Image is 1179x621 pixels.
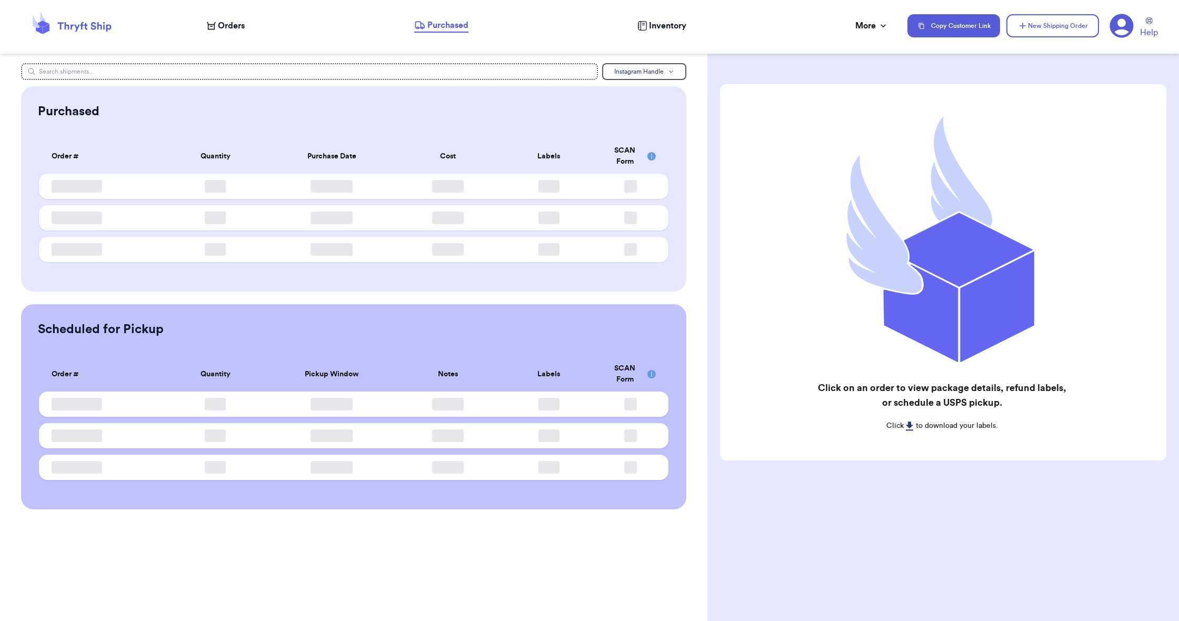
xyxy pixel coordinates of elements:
th: Labels [498,139,599,174]
th: Notes [398,357,498,392]
a: Purchased [414,19,468,33]
th: Order # [39,357,165,392]
h2: Click on an order to view package details, refund labels, or schedule a USPS pickup. [814,380,1070,410]
th: Pickup Window [266,357,398,392]
a: Orders [207,19,245,32]
th: Order # [39,139,165,174]
th: Labels [498,357,599,392]
button: Instagram Handle [602,63,686,80]
button: New Shipping Order [1006,14,1099,37]
h2: Purchased [38,103,99,120]
p: Click to download your labels. [814,420,1070,431]
span: Help [1140,26,1158,39]
span: Inventory [649,19,686,32]
button: Copy Customer Link [907,14,1000,37]
span: Instagram Handle [614,68,664,75]
th: Quantity [165,139,265,174]
th: Purchase Date [266,139,398,174]
a: Help [1140,17,1158,39]
th: Cost [398,139,498,174]
input: Search shipments... [21,63,597,80]
div: More [855,19,888,32]
div: SCAN Form [605,145,656,167]
h2: Scheduled for Pickup [38,321,164,338]
span: Orders [218,19,245,32]
th: Quantity [165,357,265,392]
a: Inventory [637,19,686,32]
span: Purchased [427,19,468,32]
div: SCAN Form [605,363,656,385]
